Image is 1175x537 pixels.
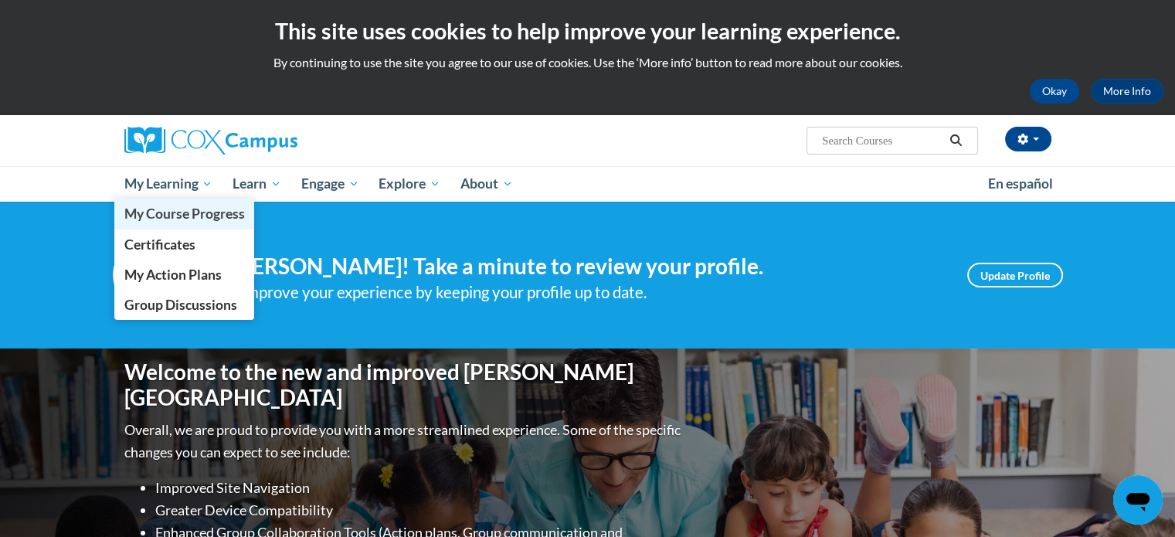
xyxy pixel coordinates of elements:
h2: This site uses cookies to help improve your learning experience. [12,15,1163,46]
div: Help improve your experience by keeping your profile up to date. [205,280,944,305]
a: Learn [222,166,291,202]
a: Cox Campus [124,127,418,155]
button: Okay [1030,79,1079,104]
img: Cox Campus [124,127,297,155]
a: Update Profile [967,263,1063,287]
button: Account Settings [1005,127,1051,151]
p: By continuing to use the site you agree to our use of cookies. Use the ‘More info’ button to read... [12,54,1163,71]
span: Group Discussions [124,297,236,313]
a: Explore [368,166,450,202]
h1: Welcome to the new and improved [PERSON_NAME][GEOGRAPHIC_DATA] [124,359,684,411]
a: Group Discussions [114,290,255,320]
img: Profile Image [113,240,182,310]
a: About [450,166,523,202]
span: My Action Plans [124,267,221,283]
button: Search [944,131,967,150]
span: My Course Progress [124,206,244,222]
a: En español [978,168,1063,200]
span: Learn [233,175,281,193]
div: Main menu [101,166,1075,202]
a: More Info [1091,79,1163,104]
span: Certificates [124,236,195,253]
a: My Action Plans [114,260,255,290]
a: Certificates [114,229,255,260]
span: Explore [379,175,440,193]
li: Improved Site Navigation [155,477,684,499]
a: My Course Progress [114,199,255,229]
h4: Hi [PERSON_NAME]! Take a minute to review your profile. [205,253,944,280]
span: My Learning [124,175,212,193]
a: My Learning [114,166,223,202]
iframe: Button to launch messaging window [1113,475,1163,525]
p: Overall, we are proud to provide you with a more streamlined experience. Some of the specific cha... [124,419,684,464]
span: En español [988,175,1053,192]
span: About [460,175,513,193]
input: Search Courses [820,131,944,150]
span: Engage [301,175,359,193]
li: Greater Device Compatibility [155,499,684,522]
a: Engage [291,166,369,202]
